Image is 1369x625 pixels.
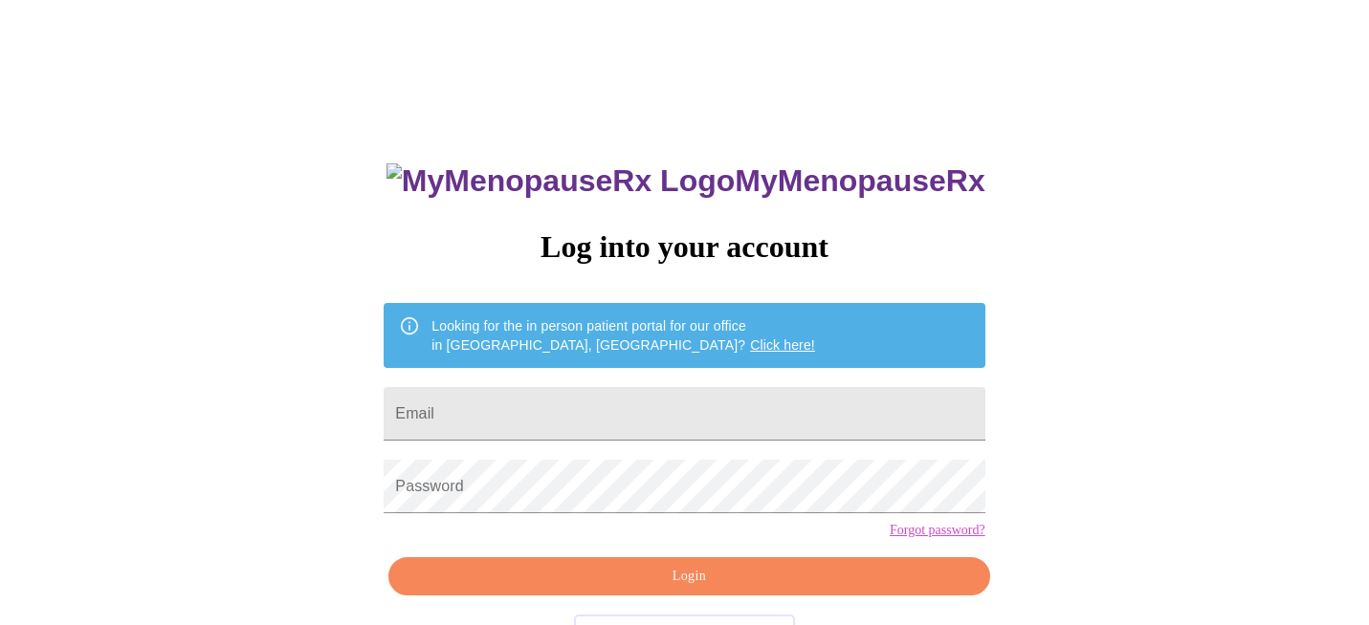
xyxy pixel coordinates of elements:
a: Forgot password? [890,523,985,538]
span: Login [410,565,967,589]
div: Looking for the in person patient portal for our office in [GEOGRAPHIC_DATA], [GEOGRAPHIC_DATA]? [431,309,815,362]
h3: Log into your account [384,229,984,265]
img: MyMenopauseRx Logo [386,163,735,199]
a: Click here! [750,337,815,353]
button: Login [388,557,989,596]
h3: MyMenopauseRx [386,163,985,199]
